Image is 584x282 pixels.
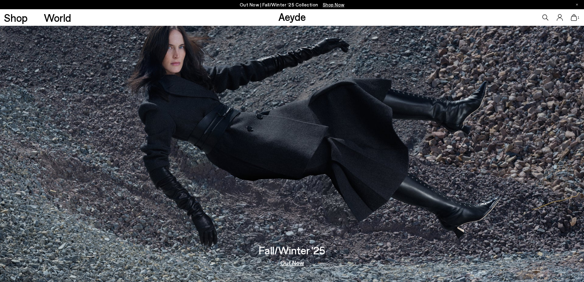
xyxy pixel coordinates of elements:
span: Navigate to /collections/new-in [323,2,345,7]
span: 1 [577,16,580,19]
a: Aeyde [278,10,306,23]
a: Out Now [280,260,304,266]
a: 1 [571,14,577,21]
h3: Fall/Winter '25 [259,245,325,256]
a: World [44,12,71,23]
p: Out Now | Fall/Winter ‘25 Collection [240,1,345,9]
a: Shop [4,12,28,23]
